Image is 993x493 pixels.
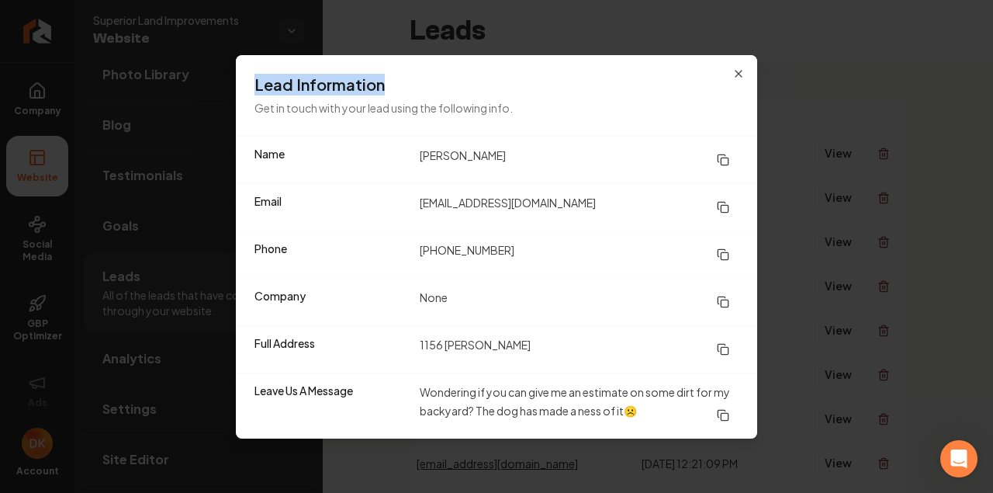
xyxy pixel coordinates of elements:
dt: Email [254,193,407,221]
dd: Wondering if you can give me an estimate on some dirt for my backyard? The dog has made a ness of... [420,383,739,429]
dt: Name [254,146,407,174]
dd: 1156 [PERSON_NAME] [420,335,739,363]
h3: Lead Information [254,74,739,95]
dd: [PERSON_NAME] [420,146,739,174]
dd: None [420,288,739,316]
dt: Leave Us A Message [254,383,407,429]
dd: [PHONE_NUMBER] [420,241,739,269]
p: Get in touch with your lead using the following info. [254,99,739,117]
dt: Full Address [254,335,407,363]
dt: Company [254,288,407,316]
dt: Phone [254,241,407,269]
dd: [EMAIL_ADDRESS][DOMAIN_NAME] [420,193,739,221]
